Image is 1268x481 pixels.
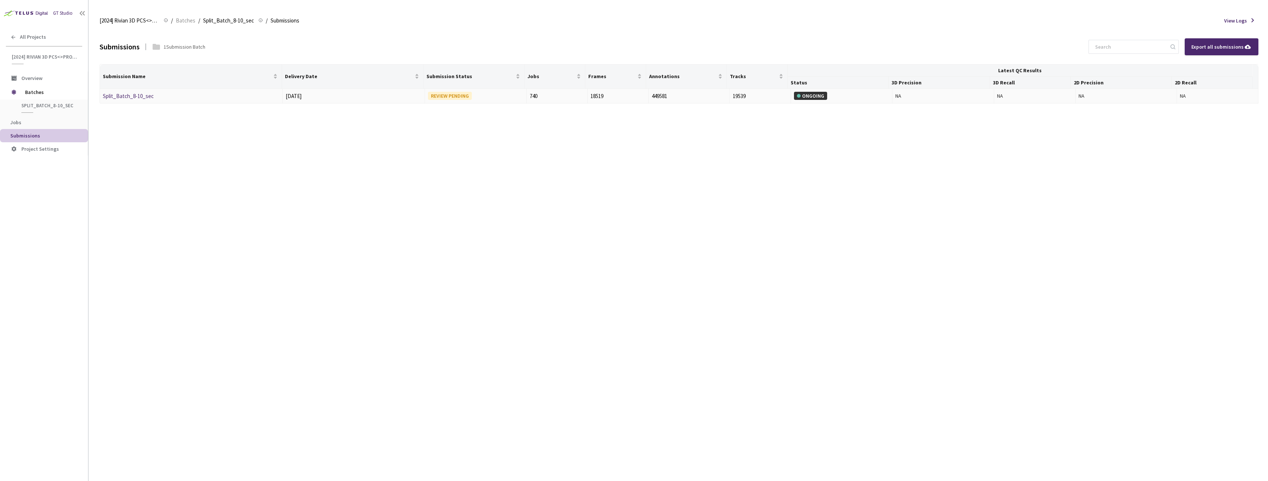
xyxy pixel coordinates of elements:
[198,16,200,25] li: /
[997,92,1072,100] div: NA
[53,10,73,17] div: GT Studio
[20,34,46,40] span: All Projects
[727,65,788,89] th: Tracks
[282,65,424,89] th: Delivery Date
[733,92,787,101] div: 19539
[1071,77,1172,89] th: 2D Precision
[10,132,40,139] span: Submissions
[424,65,525,89] th: Submission Status
[649,73,717,79] span: Annotations
[889,77,990,89] th: 3D Precision
[428,92,472,100] div: REVIEW PENDING
[100,65,282,89] th: Submission Name
[788,65,1253,77] th: Latest QC Results
[100,41,140,52] div: Submissions
[12,54,78,60] span: [2024] Rivian 3D PCS<>Production
[730,73,777,79] span: Tracks
[1172,77,1253,89] th: 2D Recall
[103,93,154,100] a: Split_Batch_8-10_sec
[652,92,727,101] div: 449581
[21,102,76,109] span: Split_Batch_8-10_sec
[1079,92,1174,100] div: NA
[100,16,159,25] span: [2024] Rivian 3D PCS<>Production
[164,43,205,51] div: 1 Submission Batch
[426,73,514,79] span: Submission Status
[1091,40,1169,53] input: Search
[103,73,272,79] span: Submission Name
[646,65,727,89] th: Annotations
[794,92,827,100] div: ONGOING
[895,92,991,100] div: NA
[176,16,195,25] span: Batches
[271,16,299,25] span: Submissions
[266,16,268,25] li: /
[588,73,636,79] span: Frames
[174,16,197,24] a: Batches
[788,77,889,89] th: Status
[286,92,422,101] div: [DATE]
[285,73,413,79] span: Delivery Date
[585,65,646,89] th: Frames
[21,146,59,152] span: Project Settings
[21,75,42,81] span: Overview
[171,16,173,25] li: /
[591,92,645,101] div: 18519
[25,85,76,100] span: Batches
[527,73,575,79] span: Jobs
[1191,43,1252,51] div: Export all submissions
[530,92,584,101] div: 740
[525,65,585,89] th: Jobs
[990,77,1071,89] th: 3D Recall
[203,16,254,25] span: Split_Batch_8-10_sec
[1224,17,1247,25] span: View Logs
[1180,92,1255,100] div: NA
[10,119,21,126] span: Jobs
